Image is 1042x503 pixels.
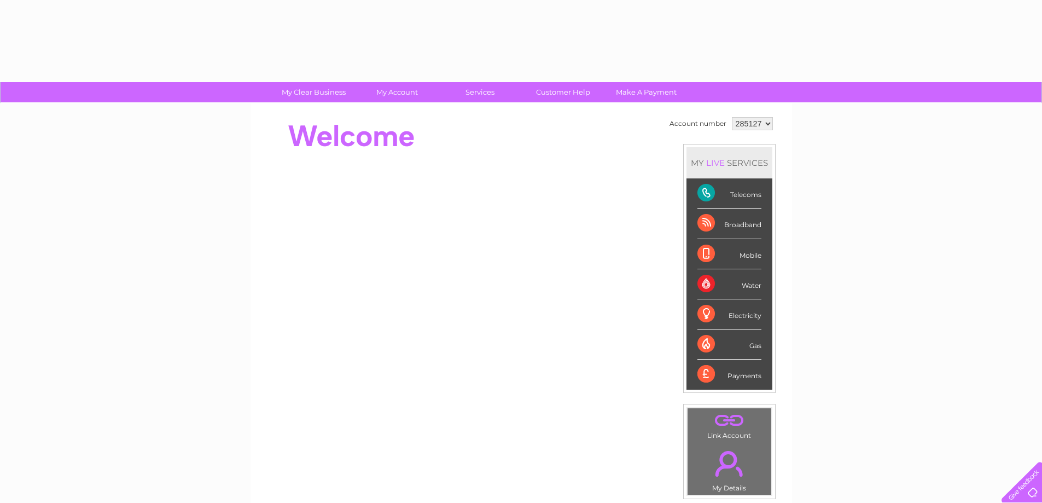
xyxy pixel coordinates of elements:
div: Broadband [697,209,761,239]
a: My Clear Business [269,82,359,102]
a: Customer Help [518,82,608,102]
a: My Account [352,82,442,102]
div: LIVE [704,158,727,168]
td: Link Account [687,408,772,442]
div: Telecoms [697,178,761,209]
div: Payments [697,360,761,389]
a: . [690,411,769,430]
div: Gas [697,329,761,360]
div: Electricity [697,299,761,329]
td: Account number [667,114,729,133]
a: Make A Payment [601,82,691,102]
div: Water [697,269,761,299]
div: MY SERVICES [686,147,772,178]
a: . [690,444,769,483]
a: Services [435,82,525,102]
td: My Details [687,442,772,495]
div: Mobile [697,239,761,269]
